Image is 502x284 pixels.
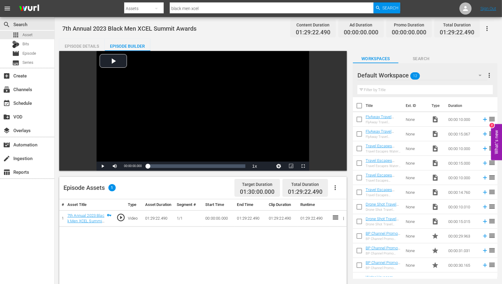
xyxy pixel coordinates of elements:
div: BP Channel Promo [DATE] Aliens Uncovered [366,251,401,255]
span: 00:00:00.000 [392,29,426,36]
td: 00:00:14.760 [446,185,479,200]
th: Type [125,199,143,210]
span: reorder [488,276,496,283]
span: 7th Annual 2023 Black Men XCEL Summit Awards [62,25,196,32]
button: Playback Rate [248,162,261,171]
div: Drone Shot Travel Escapes 15 Seconds [366,222,401,226]
button: Episode Builder [105,39,150,51]
svg: Add to Episode [482,174,488,181]
div: Travel Escapes Water 15 Seconds [366,164,401,168]
div: Bits [12,41,19,48]
div: Promo Duration [392,21,426,29]
div: Total Duration [288,180,323,189]
th: Type [428,97,445,114]
td: 00:00:10.000 [446,141,479,156]
td: None [403,156,429,170]
span: Search [383,2,399,13]
span: Video [432,174,439,181]
span: 1 [108,184,116,191]
th: Asset Title [65,199,114,210]
th: Duration [445,97,481,114]
svg: Add to Episode [482,160,488,166]
div: FlyAway Travel Escapes 15 Seconds [366,135,401,139]
td: None [403,214,429,229]
span: Reports [3,169,10,176]
span: reorder [488,130,496,137]
a: BP Channel Promo [DATE] A Haunting [366,231,400,240]
a: BP Channel Promo [DATE] Myths and Monsters [366,260,400,274]
span: reorder [488,247,496,254]
a: FlyAway Travel Escapes 15 Seconds [366,129,394,143]
td: 00:00:31.031 [446,243,479,258]
td: 01:29:22.490 [143,210,174,227]
svg: Add to Episode [482,233,488,239]
span: 01:29:22.490 [288,188,323,195]
div: Episode Builder [105,39,150,53]
span: Channels [3,86,10,93]
span: 01:30:00.000 [240,189,275,196]
th: Segment # [174,199,203,210]
td: 00:00:15.015 [446,214,479,229]
td: 00:00:10.000 [446,112,479,127]
td: 00:00:00.000 [203,210,234,227]
span: subtitles [12,59,19,67]
th: Title [366,97,402,114]
td: None [403,127,429,141]
td: 00:00:15.000 [446,156,479,170]
a: Drone Shot Travel Escapes 15 Seconds [366,217,399,230]
div: BP Channel Promo [DATE] A Haunting [366,237,401,241]
td: Video [125,210,143,227]
div: Travel Escapes Summer 10 Seconds [366,179,401,183]
th: Clip Duration [266,199,298,210]
span: Promo [432,232,439,240]
span: Video [432,159,439,167]
div: Video Player [97,51,309,171]
button: Search [374,2,400,13]
span: Bits [22,41,29,47]
span: Series [22,60,33,66]
span: reorder [488,232,496,239]
span: Overlays [3,127,10,134]
span: reorder [488,217,496,225]
div: Drone Shot Travel Escapes 10 Seconds [366,208,401,212]
th: # [59,199,65,210]
td: 01:29:22.490 [298,210,330,227]
button: Picture-in-Picture [285,162,297,171]
span: Schedule [3,100,10,107]
td: 1 [59,210,65,227]
span: Video [432,130,439,138]
th: Start Time [203,199,234,210]
td: 00:00:15.067 [446,127,479,141]
div: Travel Escapes Summer 15 Seconds [366,193,401,197]
th: Runtime [298,199,330,210]
span: Asset [22,32,32,38]
th: Asset Duration [143,199,174,210]
a: 7th Annual 2023 Black Men XCEL Summit Awards [67,213,104,229]
a: Travel Escapes Summer 15 Seconds [366,187,394,201]
span: Promo [432,262,439,269]
button: Episode Details [59,39,105,51]
span: Workspaces [353,55,398,63]
button: Fullscreen [297,162,309,171]
td: 00:00:29.963 [446,229,479,243]
span: 01:29:22.490 [296,29,330,36]
svg: Add to Episode [482,247,488,254]
span: Ad [432,276,439,283]
div: Total Duration [440,21,474,29]
td: 1/1 [174,210,203,227]
a: Drone Shot Travel Escapes 10 Seconds [366,202,399,216]
a: Sign Out [480,6,496,11]
div: Content Duration [296,21,330,29]
button: Play [97,162,109,171]
span: Episode [12,50,19,57]
a: Travel Escapes Summer 10 Seconds [366,173,394,186]
svg: Add to Episode [482,131,488,137]
span: VOD [3,113,10,121]
div: Episode Assets [63,184,116,191]
div: Travel Escapes Water 10 Seconds_1 [366,149,401,153]
span: more_vert [486,72,493,79]
th: Ext. ID [402,97,428,114]
span: Search [3,21,10,28]
span: reorder [488,145,496,152]
div: 2 [490,123,494,128]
